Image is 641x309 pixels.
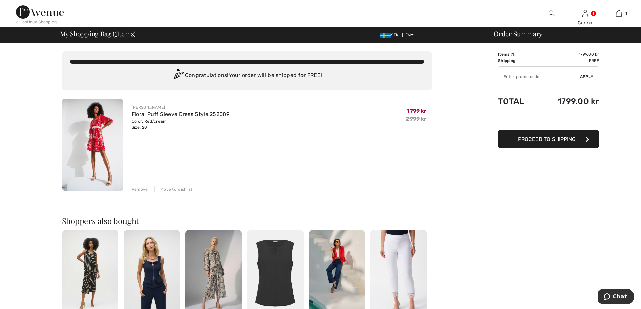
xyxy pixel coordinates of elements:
div: Remove [132,186,148,192]
img: My Bag [616,9,622,17]
span: 1 [512,52,514,57]
div: Color: Red/cream Size: 20 [132,118,229,130]
span: SEK [380,33,401,37]
img: search the website [549,9,555,17]
iframe: Opens a widget where you can chat to one of our agents [598,289,634,306]
img: Floral Puff Sleeve Dress Style 252089 [62,99,123,191]
td: Free [537,57,599,64]
button: Proceed to Shipping [498,130,599,148]
div: [PERSON_NAME] [132,104,229,110]
img: Congratulation2.svg [172,69,185,82]
div: < Continue Shopping [16,19,57,25]
td: 1799.00 kr [537,51,599,57]
td: 1799.00 kr [537,90,599,113]
img: 1ère Avenue [16,5,64,19]
td: Items ( ) [498,51,537,57]
div: Congratulations! Your order will be shipped for FREE! [70,69,424,82]
input: Promo code [498,67,580,87]
a: Floral Puff Sleeve Dress Style 252089 [132,111,229,117]
td: Total [498,90,537,113]
img: My Info [582,9,588,17]
img: Swedish Frona [380,33,391,38]
span: My Shopping Bag ( Items) [60,30,136,37]
a: Sign In [582,10,588,16]
div: Carina [569,19,602,26]
iframe: PayPal [498,113,599,128]
span: Apply [580,74,594,80]
span: 1 [625,10,627,16]
h2: Shoppers also bought [62,217,432,225]
a: 1 [602,9,635,17]
div: Order Summary [486,30,637,37]
span: 1799 kr [407,108,426,114]
s: 2999 kr [406,116,426,122]
span: EN [405,33,414,37]
span: Proceed to Shipping [518,136,576,142]
span: 1 [115,29,117,37]
div: Move to Wishlist [154,186,193,192]
td: Shipping [498,57,537,64]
